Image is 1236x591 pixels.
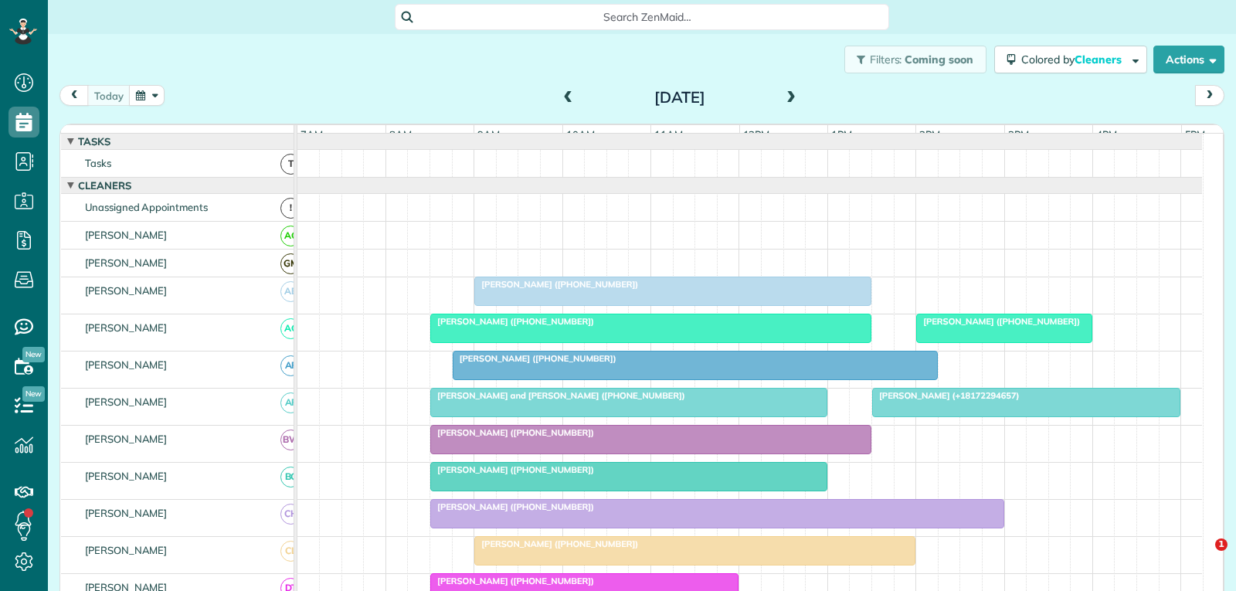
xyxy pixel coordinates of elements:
span: [PERSON_NAME] [82,229,171,241]
span: [PERSON_NAME] ([PHONE_NUMBER]) [915,316,1081,327]
span: [PERSON_NAME] [82,358,171,371]
span: [PERSON_NAME] ([PHONE_NUMBER]) [474,538,639,549]
span: AF [280,355,301,376]
span: 5pm [1182,128,1209,141]
span: 8am [386,128,415,141]
button: Actions [1153,46,1224,73]
span: [PERSON_NAME] [82,396,171,408]
span: 1 [1215,538,1228,551]
button: prev [59,85,89,106]
span: [PERSON_NAME] [82,507,171,519]
button: next [1195,85,1224,106]
span: [PERSON_NAME] ([PHONE_NUMBER]) [452,353,617,364]
span: Filters: [870,53,902,66]
h2: [DATE] [583,89,776,106]
span: [PERSON_NAME] ([PHONE_NUMBER]) [430,576,595,586]
span: AC [280,226,301,246]
span: [PERSON_NAME] and [PERSON_NAME] ([PHONE_NUMBER]) [430,390,686,401]
span: [PERSON_NAME] [82,256,171,269]
span: New [22,347,45,362]
span: 12pm [740,128,773,141]
span: [PERSON_NAME] [82,544,171,556]
span: Tasks [75,135,114,148]
span: 7am [297,128,326,141]
span: ! [280,198,301,219]
span: [PERSON_NAME] ([PHONE_NUMBER]) [430,316,595,327]
span: Tasks [82,157,114,169]
iframe: Intercom live chat [1183,538,1221,576]
span: Cleaners [1075,53,1124,66]
span: Cleaners [75,179,134,192]
span: 4pm [1093,128,1120,141]
span: Colored by [1021,53,1127,66]
span: CH [280,504,301,525]
button: Colored byCleaners [994,46,1147,73]
span: [PERSON_NAME] ([PHONE_NUMBER]) [430,464,595,475]
span: 3pm [1005,128,1032,141]
span: 9am [474,128,503,141]
span: [PERSON_NAME] ([PHONE_NUMBER]) [430,427,595,438]
span: BC [280,467,301,487]
span: 2pm [916,128,943,141]
span: [PERSON_NAME] ([PHONE_NUMBER]) [430,501,595,512]
span: BW [280,430,301,450]
span: [PERSON_NAME] (+18172294657) [871,390,1020,401]
span: [PERSON_NAME] [82,321,171,334]
span: AC [280,318,301,339]
span: [PERSON_NAME] [82,433,171,445]
span: 10am [563,128,598,141]
span: AF [280,392,301,413]
span: AB [280,281,301,302]
span: CL [280,541,301,562]
span: New [22,386,45,402]
span: [PERSON_NAME] ([PHONE_NUMBER]) [474,279,639,290]
span: 1pm [828,128,855,141]
span: [PERSON_NAME] [82,470,171,482]
span: GM [280,253,301,274]
button: today [87,85,131,106]
span: 11am [651,128,686,141]
span: [PERSON_NAME] [82,284,171,297]
span: T [280,154,301,175]
span: Coming soon [905,53,974,66]
span: Unassigned Appointments [82,201,211,213]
